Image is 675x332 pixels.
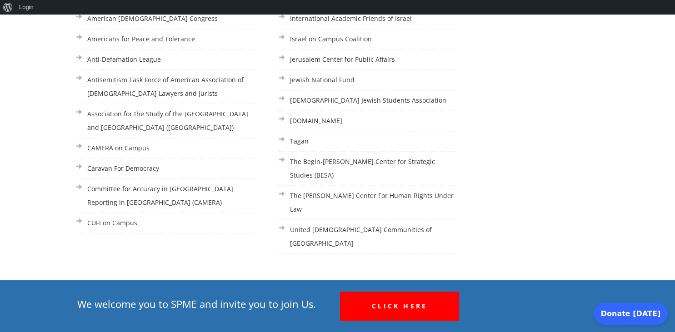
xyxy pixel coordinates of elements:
li: American [DEMOGRAPHIC_DATA] Congress [76,9,256,29]
li: Israel on Campus Coalition [279,29,459,50]
li: Association for the Study of the [GEOGRAPHIC_DATA] and [GEOGRAPHIC_DATA] ([GEOGRAPHIC_DATA]) [76,104,256,138]
span: Click Here [372,302,427,310]
li: Americans for Peace and Tolerance [76,29,256,50]
li: Committee for Accuracy in [GEOGRAPHIC_DATA] Reporting in [GEOGRAPHIC_DATA] (CAMERA) [76,179,256,213]
li: Tagan [279,131,459,152]
li: Caravan For Democracy [76,159,256,179]
li: Jerusalem Center for Public Affairs [279,50,459,70]
li: Anti-Defamation League [76,50,256,70]
li: CAMERA on Campus [76,138,256,159]
li: United [DEMOGRAPHIC_DATA] Communities of [GEOGRAPHIC_DATA] [279,220,459,254]
li: Antisemitism Task Force of American Association of [DEMOGRAPHIC_DATA] Lawyers and Jurists [76,70,256,104]
li: International Academic Friends of Israel [279,9,459,29]
span: We welcome you to SPME and invite you to join Us. [77,297,316,311]
li: [DOMAIN_NAME] [279,111,459,131]
li: The Begin-[PERSON_NAME] Center for Strategic Studies (BESA) [279,152,459,186]
li: [DEMOGRAPHIC_DATA] Jewish Students Association [279,90,459,111]
li: The [PERSON_NAME] Center For Human Rights Under Law [279,186,459,220]
li: CUFI on Campus [76,213,256,233]
li: Jewish National Fund [279,70,459,90]
a: Click Here [340,292,459,321]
